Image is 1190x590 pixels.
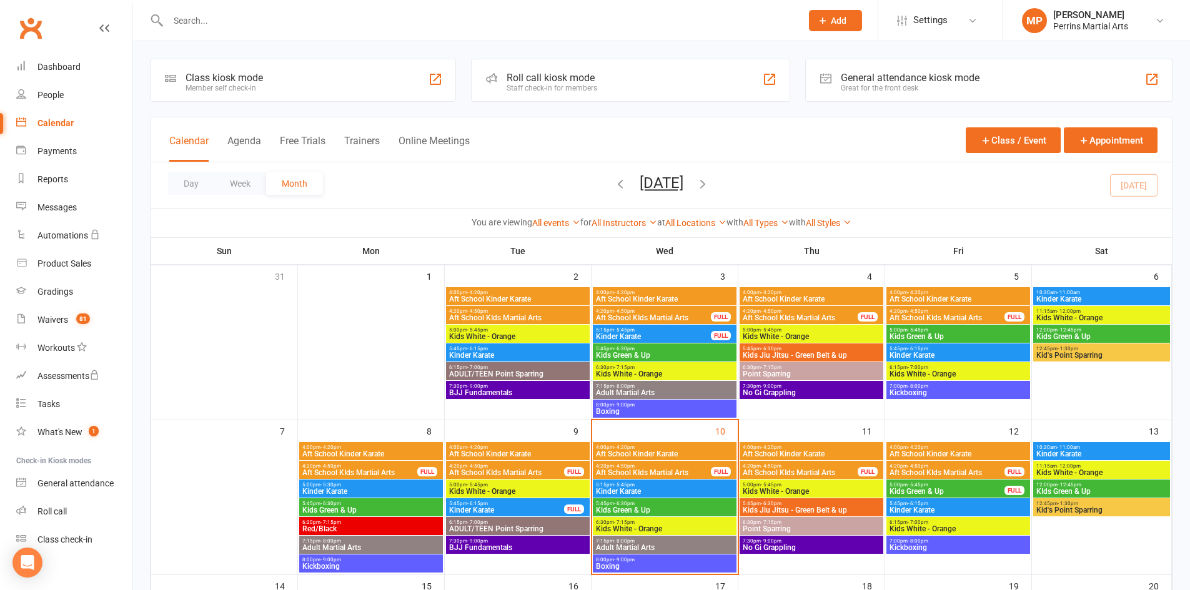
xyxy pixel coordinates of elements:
span: 5:00pm [742,327,881,333]
span: - 12:45pm [1058,482,1081,488]
div: General attendance kiosk mode [841,72,979,84]
span: - 6:30pm [761,501,781,506]
span: - 6:30pm [761,346,781,352]
button: Class / Event [966,127,1061,153]
span: Aft School KIds Martial Arts [302,469,418,476]
span: 5:45pm [889,501,1028,506]
span: 11:15am [1036,463,1168,469]
span: Kids Green & Up [595,506,734,514]
span: 6:30pm [595,365,734,370]
span: - 5:45pm [467,482,488,488]
span: Aft School Kinder Karate [889,450,1028,458]
a: People [16,81,132,109]
span: - 5:45pm [761,327,781,333]
span: - 12:45pm [1058,327,1081,333]
th: Tue [445,238,592,264]
span: - 7:00pm [908,519,928,525]
span: 5:45pm [302,501,440,506]
span: Kid's Point Sparring [1036,352,1168,359]
div: MP [1022,8,1047,33]
span: - 4:50pm [467,308,488,314]
div: Open Intercom Messenger [12,548,42,578]
div: FULL [1004,312,1024,322]
span: - 7:15pm [320,519,341,525]
a: Assessments [16,362,132,390]
span: Kinder Karate [1036,295,1168,303]
div: FULL [1004,467,1024,476]
span: 5:45pm [449,501,565,506]
span: 5:45pm [742,501,881,506]
span: - 5:45pm [467,327,488,333]
span: ADULT/TEEN Point Sparring [449,370,587,378]
strong: with [789,217,806,227]
div: 1 [427,265,444,286]
div: General attendance [37,478,114,488]
span: Kids Green & Up [595,352,734,359]
span: 7:15pm [302,538,440,544]
a: All Styles [806,218,851,228]
div: 13 [1149,420,1171,441]
button: Free Trials [280,135,325,162]
a: Tasks [16,390,132,418]
span: 7:30pm [742,538,881,544]
span: - 4:20pm [614,445,635,450]
span: Aft School Kinder Karate [595,295,734,303]
span: 5:45pm [742,346,881,352]
span: Red/Black [302,525,440,533]
span: Point Sparring [742,525,881,533]
th: Wed [592,238,738,264]
span: 7:00pm [889,383,1028,389]
div: FULL [711,312,731,322]
span: 4:20pm [595,463,712,469]
span: - 7:15pm [614,519,635,525]
input: Search... [164,12,793,29]
span: Boxing [595,408,734,415]
span: Kinder Karate [449,506,565,514]
span: - 9:00pm [761,538,781,544]
span: 1 [89,426,99,436]
span: 4:20pm [742,463,858,469]
span: 4:00pm [595,290,734,295]
span: 6:15pm [889,365,1028,370]
span: ADULT/TEEN Point Sparring [449,525,587,533]
span: Aft School Kinder Karate [302,450,440,458]
span: Aft School Kinder Karate [449,295,587,303]
span: - 4:20pm [320,445,341,450]
span: Kickboxing [302,563,440,570]
button: Add [809,10,862,31]
strong: You are viewing [472,217,532,227]
div: 9 [573,420,591,441]
div: Tasks [37,399,60,409]
th: Sun [151,238,298,264]
span: Kids White - Orange [595,525,734,533]
div: 7 [280,420,297,441]
div: Assessments [37,371,99,381]
a: Reports [16,165,132,194]
div: 3 [720,265,738,286]
span: Kickboxing [889,389,1028,396]
span: - 5:45pm [614,482,635,488]
span: - 4:50pm [467,463,488,469]
span: 5:45pm [595,346,734,352]
span: 4:00pm [889,445,1028,450]
span: - 6:15pm [467,346,488,352]
span: 6:30pm [595,519,734,525]
span: Settings [913,6,948,34]
span: - 4:50pm [761,463,781,469]
div: Member self check-in [186,84,263,92]
span: - 6:30pm [614,501,635,506]
span: 7:15pm [595,538,734,544]
span: 4:00pm [595,445,734,450]
span: - 7:00pm [467,519,488,525]
span: Kickboxing [889,544,1028,551]
span: - 4:50pm [320,463,341,469]
span: 5:00pm [889,327,1028,333]
span: - 9:00pm [614,557,635,563]
div: Roll call kiosk mode [507,72,597,84]
span: Kinder Karate [595,488,734,495]
div: Waivers [37,315,68,325]
span: Adult Martial Arts [595,544,734,551]
span: - 5:45pm [614,327,635,333]
span: - 4:50pm [908,463,928,469]
span: 11:15am [1036,308,1168,314]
